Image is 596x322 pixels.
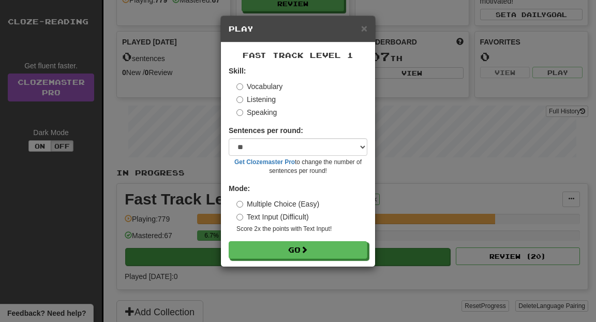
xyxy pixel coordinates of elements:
[243,51,353,60] span: Fast Track Level 1
[361,23,367,34] button: Close
[236,214,243,221] input: Text Input (Difficult)
[236,199,319,209] label: Multiple Choice (Easy)
[229,184,250,193] strong: Mode:
[236,81,282,92] label: Vocabulary
[229,125,303,136] label: Sentences per round:
[236,225,367,233] small: Score 2x the points with Text Input !
[229,24,367,34] h5: Play
[236,94,276,105] label: Listening
[234,158,295,166] a: Get Clozemaster Pro
[236,201,243,208] input: Multiple Choice (Easy)
[236,212,309,222] label: Text Input (Difficult)
[236,96,243,103] input: Listening
[236,107,277,118] label: Speaking
[229,241,367,259] button: Go
[229,158,367,175] small: to change the number of sentences per round!
[236,109,243,116] input: Speaking
[236,83,243,90] input: Vocabulary
[229,67,246,75] strong: Skill:
[361,22,367,34] span: ×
